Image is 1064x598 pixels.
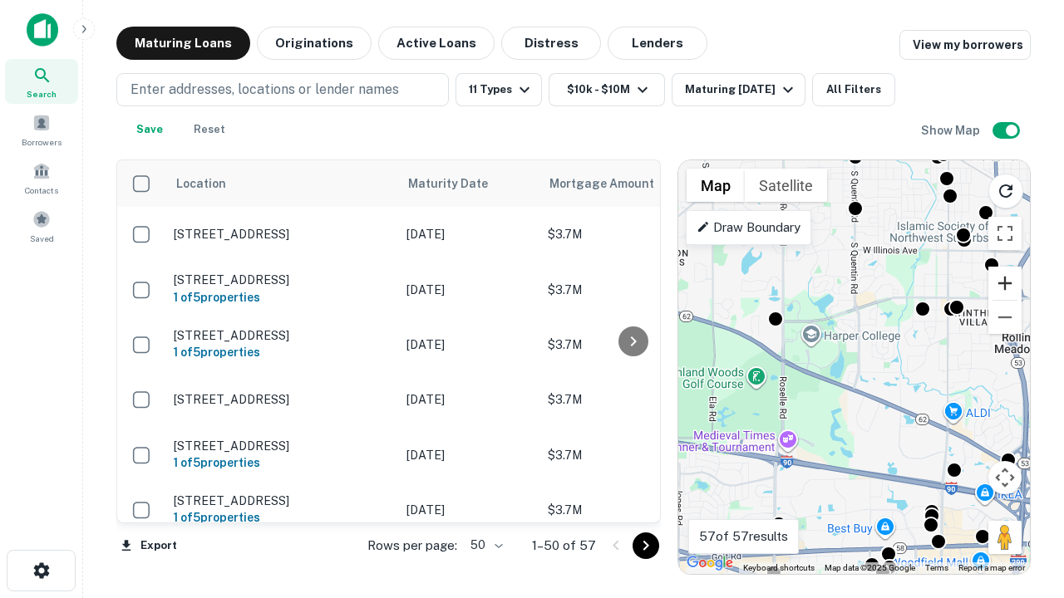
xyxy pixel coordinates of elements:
[988,301,1022,334] button: Zoom out
[633,532,659,559] button: Go to next page
[174,328,390,343] p: [STREET_ADDRESS]
[958,563,1025,572] a: Report a map error
[549,73,665,106] button: $10k - $10M
[5,59,78,104] a: Search
[682,552,737,574] a: Open this area in Google Maps (opens a new window)
[548,446,714,464] p: $3.7M
[549,174,676,194] span: Mortgage Amount
[406,225,531,243] p: [DATE]
[548,336,714,354] p: $3.7M
[123,113,176,146] button: Save your search to get updates of matches that match your search criteria.
[183,113,236,146] button: Reset
[257,27,372,60] button: Originations
[899,30,1031,60] a: View my borrowers
[406,336,531,354] p: [DATE]
[697,218,800,238] p: Draw Boundary
[539,160,722,207] th: Mortgage Amount
[548,501,714,519] p: $3.7M
[116,533,181,558] button: Export
[367,536,457,556] p: Rows per page:
[825,563,915,572] span: Map data ©2025 Google
[548,225,714,243] p: $3.7M
[548,390,714,409] p: $3.7M
[548,281,714,299] p: $3.7M
[672,73,805,106] button: Maturing [DATE]
[5,107,78,152] a: Borrowers
[981,412,1064,492] iframe: Chat Widget
[131,80,399,100] p: Enter addresses, locations or lender names
[743,562,815,574] button: Keyboard shortcuts
[988,521,1022,554] button: Drag Pegman onto the map to open Street View
[30,232,54,245] span: Saved
[406,390,531,409] p: [DATE]
[687,169,745,202] button: Show street map
[406,501,531,519] p: [DATE]
[174,508,390,527] h6: 1 of 5 properties
[988,174,1023,208] button: Reload search area
[532,536,596,556] p: 1–50 of 57
[682,552,737,574] img: Google
[925,563,948,572] a: Terms (opens in new tab)
[988,267,1022,300] button: Zoom in
[174,439,390,453] p: [STREET_ADDRESS]
[165,160,398,207] th: Location
[378,27,495,60] button: Active Loans
[174,453,390,472] h6: 1 of 5 properties
[464,533,505,557] div: 50
[812,73,895,106] button: All Filters
[175,174,226,194] span: Location
[921,121,983,140] h6: Show Map
[22,135,62,149] span: Borrowers
[745,169,827,202] button: Show satellite imagery
[174,343,390,361] h6: 1 of 5 properties
[25,184,58,197] span: Contacts
[685,80,798,100] div: Maturing [DATE]
[27,13,58,47] img: capitalize-icon.png
[5,155,78,200] a: Contacts
[406,281,531,299] p: [DATE]
[174,272,390,287] p: [STREET_ADDRESS]
[27,87,57,100] span: Search
[116,73,449,106] button: Enter addresses, locations or lender names
[408,174,510,194] span: Maturity Date
[988,217,1022,250] button: Toggle fullscreen view
[608,27,707,60] button: Lenders
[699,527,788,547] p: 57 of 57 results
[398,160,539,207] th: Maturity Date
[116,27,250,60] button: Maturing Loans
[406,446,531,464] p: [DATE]
[174,392,390,407] p: [STREET_ADDRESS]
[174,227,390,242] p: [STREET_ADDRESS]
[174,288,390,306] h6: 1 of 5 properties
[678,160,1030,574] div: 0 0
[174,493,390,508] p: [STREET_ADDRESS]
[5,203,78,248] a: Saved
[501,27,601,60] button: Distress
[456,73,542,106] button: 11 Types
